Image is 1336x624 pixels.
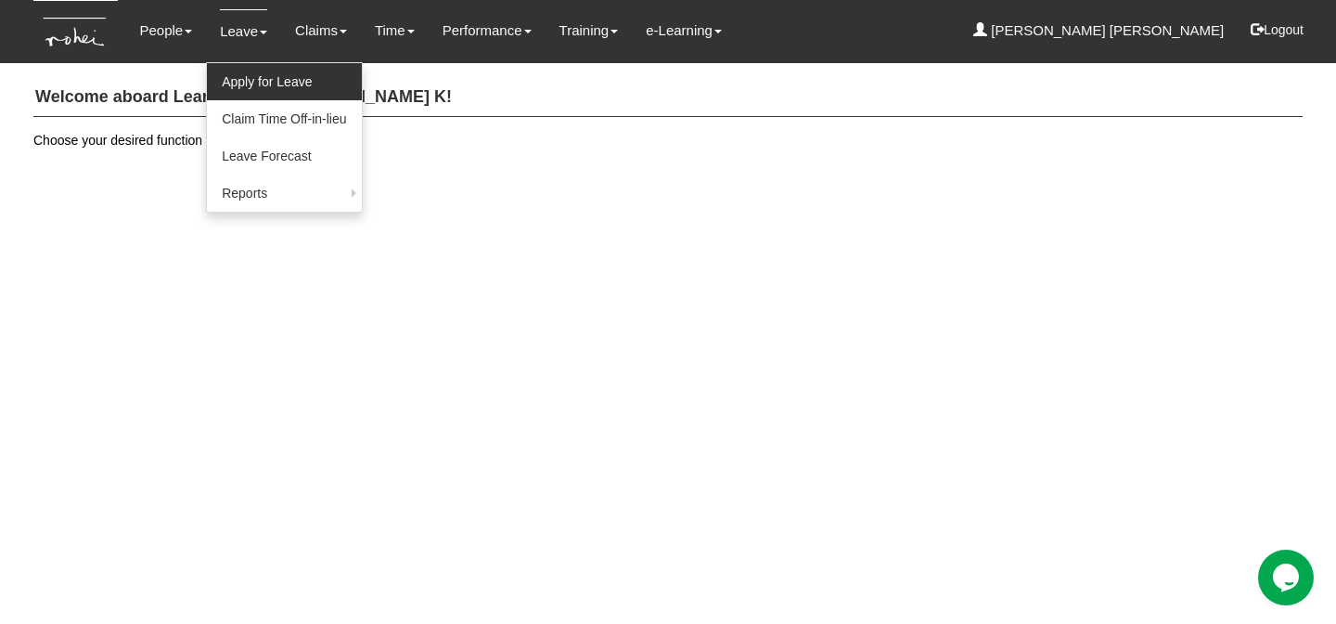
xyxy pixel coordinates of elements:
[33,131,1303,149] p: Choose your desired function from the menu above.
[559,9,619,52] a: Training
[207,63,361,100] a: Apply for Leave
[139,9,192,52] a: People
[646,9,722,52] a: e-Learning
[1238,7,1317,52] button: Logout
[443,9,532,52] a: Performance
[375,9,415,52] a: Time
[220,9,267,53] a: Leave
[33,79,1303,117] h4: Welcome aboard Learn Anchor, [PERSON_NAME] K!
[33,1,118,63] img: KTs7HI1dOZG7tu7pUkOpGGQAiEQAiEQAj0IhBB1wtXDg6BEAiBEAiBEAiB4RGIoBtemSRFIRACIRACIRACIdCLQARdL1w5OAR...
[1258,550,1317,605] iframe: chat widget
[973,9,1224,52] a: [PERSON_NAME] [PERSON_NAME]
[207,175,361,212] a: Reports
[207,100,361,137] a: Claim Time Off-in-lieu
[207,137,361,175] a: Leave Forecast
[295,9,347,52] a: Claims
